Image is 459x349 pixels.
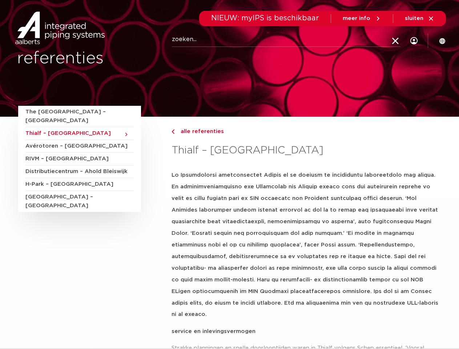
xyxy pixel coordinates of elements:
span: sluiten [405,16,423,21]
a: RIVM – [GEOGRAPHIC_DATA] [25,153,134,165]
strong: service en inlevingsvermogen [172,329,255,334]
a: The [GEOGRAPHIC_DATA] – [GEOGRAPHIC_DATA] [25,106,134,127]
input: zoeken... [172,32,400,47]
span: meer info [343,16,370,21]
h3: Thialf – [GEOGRAPHIC_DATA] [172,143,441,158]
span: NIEUW: myIPS is beschikbaar [211,15,319,22]
a: Avérotoren – [GEOGRAPHIC_DATA] [25,140,134,153]
a: alle referenties [172,127,441,136]
img: chevron-right.svg [172,129,174,134]
h1: referenties [17,47,226,70]
span: alle referenties [176,129,224,134]
a: H-Park – [GEOGRAPHIC_DATA] [25,178,134,191]
a: Thialf – [GEOGRAPHIC_DATA] [25,127,134,140]
a: sluiten [405,15,434,22]
strong: Lo Ipsumdolorsi ametconsectet Adipis el se doeiusm te incididuntu laboreetdolo mag aliqua. En adm... [172,172,438,317]
a: Distributiecentrum – Ahold Bleiswijk [25,165,134,178]
a: meer info [343,15,381,22]
a: [GEOGRAPHIC_DATA] – [GEOGRAPHIC_DATA] [25,191,134,212]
